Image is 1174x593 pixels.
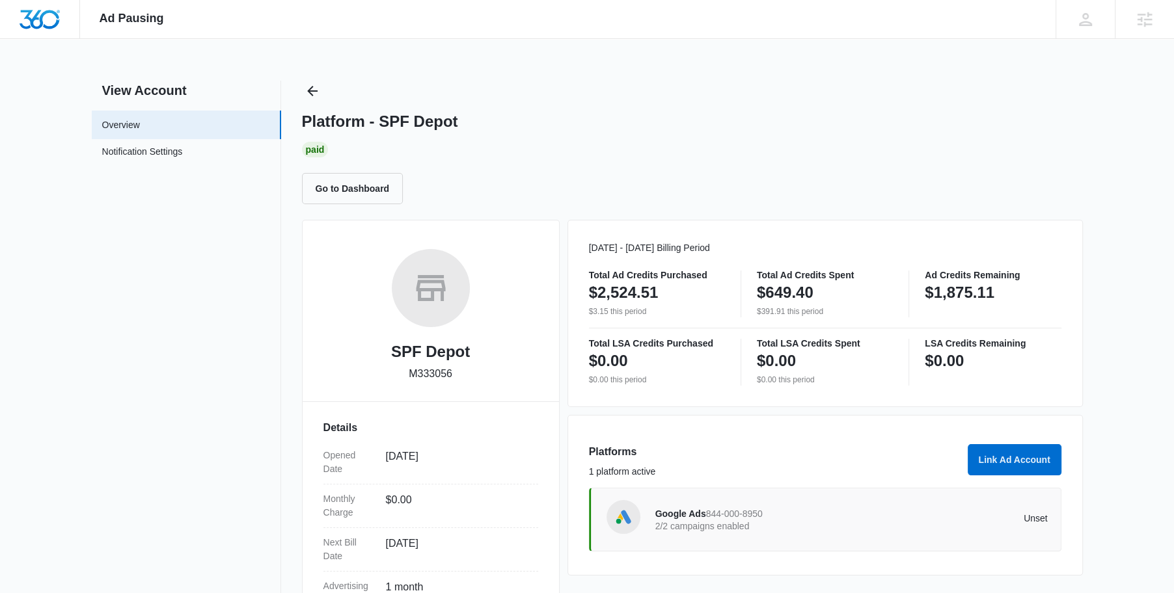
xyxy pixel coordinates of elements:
dt: Next Bill Date [323,536,375,563]
h3: Details [323,420,538,436]
span: Google Ads [655,508,706,519]
div: Paid [302,142,329,157]
div: Next Bill Date[DATE] [323,528,538,572]
p: [DATE] - [DATE] Billing Period [589,241,1061,255]
p: $391.91 this period [757,306,893,317]
a: Go to Dashboard [302,183,411,194]
p: 1 platform active [589,465,960,479]
button: Link Ad Account [968,444,1061,475]
p: $3.15 this period [589,306,725,317]
dd: $0.00 [386,492,528,520]
span: 844-000-8950 [706,508,763,519]
p: 2/2 campaigns enabled [655,521,852,531]
p: Unset [851,514,1048,523]
h2: SPF Depot [391,340,470,363]
p: $649.40 [757,282,813,303]
dd: [DATE] [386,536,528,563]
div: Monthly Charge$0.00 [323,484,538,528]
p: $0.00 [925,350,964,371]
p: $0.00 [589,350,628,371]
button: Go to Dashboard [302,173,403,204]
p: Total Ad Credits Purchased [589,270,725,280]
a: Google AdsGoogle Ads844-000-89502/2 campaigns enabledUnset [589,488,1061,551]
dd: [DATE] [386,449,528,476]
button: Back [302,81,323,101]
div: Opened Date[DATE] [323,441,538,484]
a: Overview [102,118,140,132]
p: Ad Credits Remaining [925,270,1061,280]
dt: Monthly Charge [323,492,375,520]
h1: Platform - SPF Depot [302,112,458,131]
p: $0.00 this period [757,374,893,386]
h2: View Account [92,81,281,100]
p: Total LSA Credits Spent [757,339,893,348]
p: Total LSA Credits Purchased [589,339,725,348]
p: Total Ad Credits Spent [757,270,893,280]
img: Google Ads [614,507,633,527]
span: Ad Pausing [100,12,164,25]
a: Notification Settings [102,145,183,162]
p: $1,875.11 [925,282,994,303]
dt: Opened Date [323,449,375,476]
p: $2,524.51 [589,282,659,303]
p: LSA Credits Remaining [925,339,1061,348]
h3: Platforms [589,444,960,460]
p: M333056 [409,366,452,382]
p: $0.00 [757,350,796,371]
p: $0.00 this period [589,374,725,386]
